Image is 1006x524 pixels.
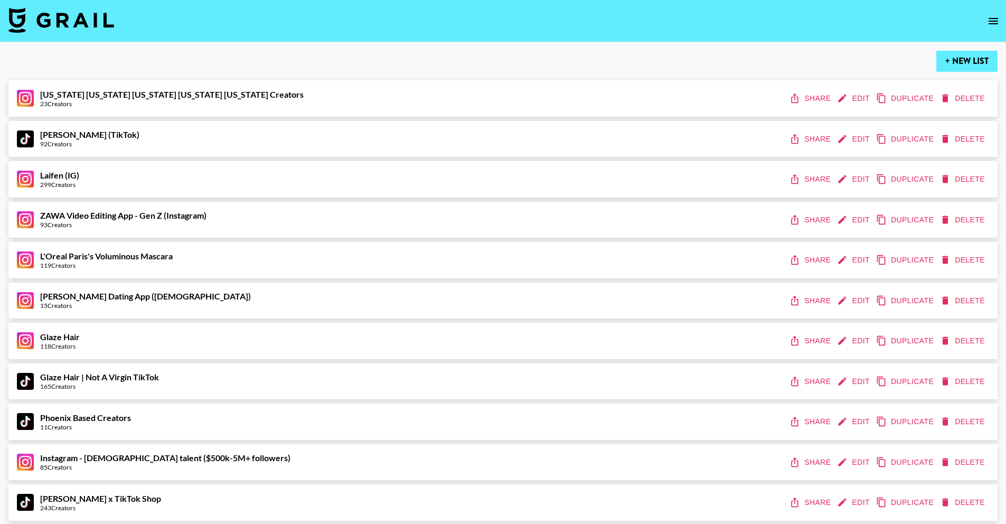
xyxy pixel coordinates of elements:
div: 243 Creators [40,504,161,512]
img: Instagram [17,251,34,268]
button: duplicate [874,331,938,351]
div: 85 Creators [40,463,290,471]
div: 11 Creators [40,423,131,431]
button: delete [938,372,989,391]
button: share [787,493,835,512]
button: share [787,291,835,311]
strong: Laifen (IG) [40,170,79,180]
img: Instagram [17,90,34,107]
img: TikTok [17,494,34,511]
strong: [PERSON_NAME] x TikTok Shop [40,493,161,503]
strong: [US_STATE] [US_STATE] [US_STATE] [US_STATE] [US_STATE] Creators [40,89,304,99]
button: share [787,170,835,189]
button: delete [938,129,989,149]
button: edit [835,89,874,108]
button: delete [938,210,989,230]
button: delete [938,493,989,512]
button: delete [938,170,989,189]
button: share [787,129,835,149]
button: duplicate [874,372,938,391]
button: share [787,331,835,351]
button: share [787,372,835,391]
img: Instagram [17,332,34,349]
button: duplicate [874,89,938,108]
button: duplicate [874,210,938,230]
button: edit [835,331,874,351]
strong: L'Oreal Paris's Voluminous Mascara [40,251,173,261]
div: 23 Creators [40,100,304,108]
img: TikTok [17,373,34,390]
button: edit [835,412,874,432]
button: open drawer [983,11,1004,32]
button: delete [938,250,989,270]
button: delete [938,453,989,472]
button: duplicate [874,412,938,432]
img: Instagram [17,171,34,188]
strong: [PERSON_NAME] (TikTok) [40,129,139,139]
div: 119 Creators [40,261,173,269]
button: edit [835,210,874,230]
button: share [787,210,835,230]
img: TikTok [17,413,34,430]
strong: Instagram - [DEMOGRAPHIC_DATA] talent ($500k-5M+ followers) [40,453,290,463]
button: duplicate [874,170,938,189]
strong: Phoenix Based Creators [40,413,131,423]
img: Instagram [17,292,34,309]
button: duplicate [874,493,938,512]
button: + New List [936,51,998,72]
img: Grail Talent [8,7,114,33]
button: edit [835,453,874,472]
img: Instagram [17,454,34,471]
strong: ZAWA Video Editing App - Gen Z (Instagram) [40,210,206,220]
button: share [787,89,835,108]
button: share [787,250,835,270]
button: edit [835,291,874,311]
button: delete [938,331,989,351]
div: 118 Creators [40,342,80,350]
button: delete [938,291,989,311]
button: duplicate [874,129,938,149]
button: edit [835,372,874,391]
button: delete [938,412,989,432]
button: edit [835,170,874,189]
strong: [PERSON_NAME] Dating App ([DEMOGRAPHIC_DATA]) [40,291,251,301]
button: duplicate [874,250,938,270]
img: TikTok [17,130,34,147]
div: 15 Creators [40,302,251,310]
button: share [787,453,835,472]
div: 92 Creators [40,140,139,148]
button: edit [835,129,874,149]
strong: Glaze Hair | Not A Virgin TikTok [40,372,159,382]
div: 165 Creators [40,382,159,390]
div: 299 Creators [40,181,79,189]
button: share [787,412,835,432]
button: edit [835,493,874,512]
button: delete [938,89,989,108]
div: 93 Creators [40,221,206,229]
strong: Glaze Hair [40,332,80,342]
button: duplicate [874,453,938,472]
img: Instagram [17,211,34,228]
button: duplicate [874,291,938,311]
button: edit [835,250,874,270]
